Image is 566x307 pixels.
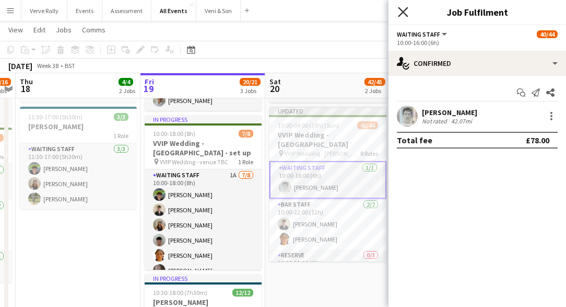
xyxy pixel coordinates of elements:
span: 10:30-18:00 (7h30m) [153,289,207,297]
span: 18 [18,83,33,95]
h3: [PERSON_NAME] [145,298,262,307]
a: Edit [29,23,50,37]
a: Comms [78,23,110,37]
div: In progress [145,115,262,123]
span: View [8,25,23,35]
span: Thu [20,77,33,86]
div: 2 Jobs [365,87,385,95]
span: 7/8 [239,130,253,138]
div: Confirmed [388,51,566,76]
span: 11:30-17:00 (5h30m) [28,113,82,121]
span: 1 Role [113,132,128,140]
app-card-role: Bar Staff2/210:00-22:00 (12h)[PERSON_NAME][PERSON_NAME] [269,199,386,249]
span: VVIP Wedding - [PERSON_NAME][GEOGRAPHIC_DATA][PERSON_NAME] [285,150,360,157]
span: 3/3 [114,113,128,121]
button: All Events [151,1,196,21]
span: VVIP Wedding - venue TBC [160,158,228,166]
span: 8 Roles [360,150,378,157]
span: Edit [33,25,45,35]
app-job-card: In progress10:00-18:00 (8h)7/8VVIP Wedding - [GEOGRAPHIC_DATA] - set up VVIP Wedding - venue TBC1... [145,115,262,270]
div: In progress [145,274,262,282]
app-job-card: Updated10:00-04:00 (18h) (Sun)41/44VVIP Wedding - [GEOGRAPHIC_DATA] VVIP Wedding - [PERSON_NAME][... [269,107,386,261]
span: Jobs [56,25,72,35]
div: £78.00 [526,135,549,145]
div: 3 Jobs [240,87,260,95]
div: 2 Jobs [119,87,135,95]
span: 1 Role [238,158,253,166]
span: Fri [145,77,154,86]
span: 20 [268,83,281,95]
span: Waiting Staff [397,30,440,38]
span: Comms [82,25,105,35]
button: Verve Rally [21,1,67,21]
h3: VVIP Wedding - [GEOGRAPHIC_DATA] - set up [145,139,262,157]
span: 20/21 [240,78,261,86]
h3: [PERSON_NAME] [20,122,137,131]
app-card-role: Waiting Staff1/110:00-16:00 (6h)[PERSON_NAME] [269,161,386,199]
span: 12/12 [232,289,253,297]
button: Events [67,1,102,21]
span: 4/4 [119,78,133,86]
a: Jobs [52,23,76,37]
div: Updated [269,107,386,115]
div: [DATE] [8,61,32,71]
span: 19 [143,83,154,95]
span: Sat [269,77,281,86]
button: Waiting Staff [397,30,449,38]
button: Assessment [102,1,151,21]
h3: Job Fulfilment [388,5,566,19]
span: 10:00-04:00 (18h) (Sun) [278,121,339,129]
div: [PERSON_NAME] [422,108,477,117]
span: 10:00-18:00 (8h) [153,130,195,138]
span: Week 38 [34,62,61,70]
app-job-card: 11:30-17:00 (5h30m)3/3[PERSON_NAME]1 RoleWaiting Staff3/311:30-17:00 (5h30m)[PERSON_NAME][PERSON_... [20,107,137,209]
div: Not rated [422,117,449,125]
div: Total fee [397,135,432,145]
span: 40/44 [537,30,558,38]
div: 42.07mi [449,117,474,125]
app-card-role: Waiting Staff3/311:30-17:00 (5h30m)[PERSON_NAME][PERSON_NAME][PERSON_NAME] [20,143,137,209]
span: 42/45 [364,78,385,86]
div: BST [65,62,75,70]
button: Veni & Son [196,1,241,21]
span: 41/44 [357,121,378,129]
div: 10:00-16:00 (6h) [397,39,558,47]
h3: VVIP Wedding - [GEOGRAPHIC_DATA] [269,130,386,149]
a: View [4,23,27,37]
